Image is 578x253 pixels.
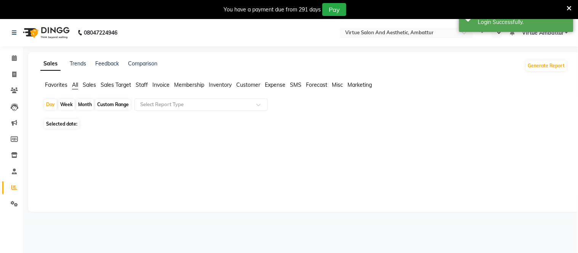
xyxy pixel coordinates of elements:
[236,81,260,88] span: Customer
[95,99,131,110] div: Custom Range
[44,99,57,110] div: Day
[136,81,148,88] span: Staff
[522,29,564,37] span: Virtue Ambattur
[76,99,94,110] div: Month
[58,99,75,110] div: Week
[101,81,131,88] span: Sales Target
[224,6,321,14] div: You have a payment due from 291 days
[40,57,61,71] a: Sales
[19,22,72,43] img: logo
[174,81,204,88] span: Membership
[209,81,232,88] span: Inventory
[95,60,119,67] a: Feedback
[265,81,285,88] span: Expense
[347,81,372,88] span: Marketing
[332,81,343,88] span: Misc
[322,3,346,16] button: Pay
[70,60,86,67] a: Trends
[290,81,301,88] span: SMS
[152,81,170,88] span: Invoice
[526,60,567,71] button: Generate Report
[44,119,79,129] span: Selected date:
[306,81,327,88] span: Forecast
[72,81,78,88] span: All
[83,81,96,88] span: Sales
[128,60,157,67] a: Comparison
[84,22,117,43] b: 08047224946
[478,18,568,26] div: Login Successfully.
[45,81,67,88] span: Favorites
